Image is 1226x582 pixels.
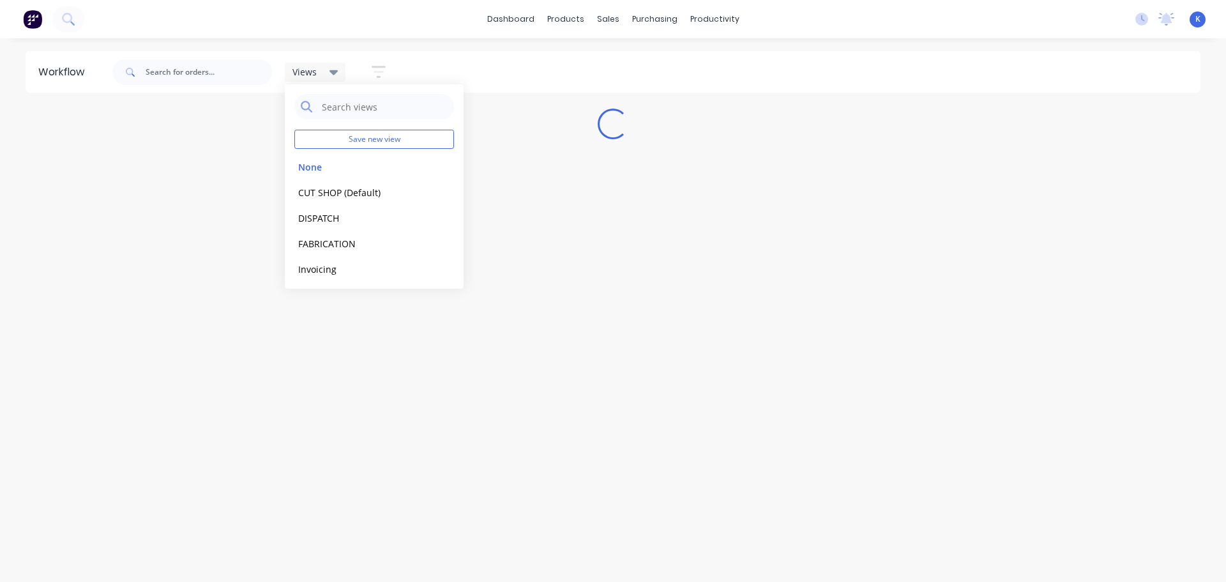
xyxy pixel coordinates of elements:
[294,160,430,174] button: None
[38,65,91,80] div: Workflow
[294,262,430,277] button: Invoicing
[292,65,317,79] span: Views
[294,211,430,226] button: DISPATCH
[23,10,42,29] img: Factory
[541,10,591,29] div: products
[294,130,454,149] button: Save new view
[481,10,541,29] a: dashboard
[626,10,684,29] div: purchasing
[294,287,430,302] button: MOULDING
[294,236,430,251] button: FABRICATION
[294,185,430,200] button: CUT SHOP (Default)
[591,10,626,29] div: sales
[684,10,746,29] div: productivity
[146,59,272,85] input: Search for orders...
[321,94,448,119] input: Search views
[1195,13,1200,25] span: K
